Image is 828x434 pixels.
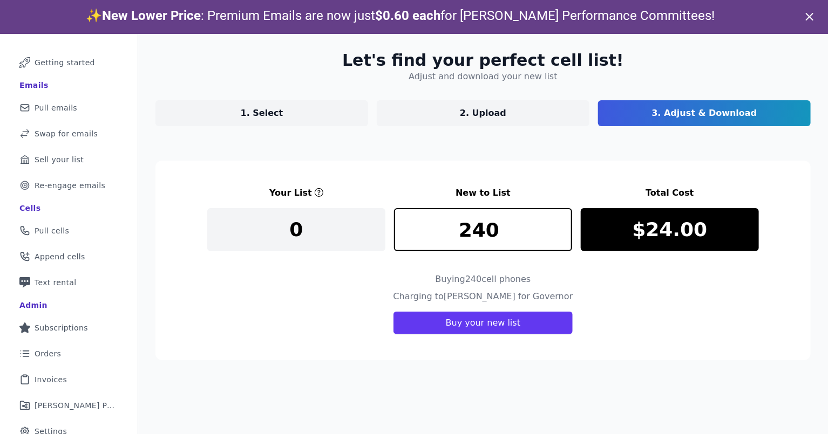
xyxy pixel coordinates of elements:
h3: Your List [269,187,312,199]
a: Pull emails [9,96,129,120]
a: Text rental [9,271,129,294]
span: Getting started [35,57,95,68]
span: Swap for emails [35,128,98,139]
h3: Total Cost [581,187,759,199]
div: Emails [19,80,49,91]
p: 1. Select [241,107,283,120]
a: Subscriptions [9,316,129,340]
a: Swap for emails [9,122,129,146]
span: Orders [35,348,61,359]
a: 1. Select [155,100,368,126]
p: $24.00 [633,219,708,240]
a: Invoices [9,368,129,391]
span: Invoices [35,374,67,385]
button: Buy your new list [393,312,573,334]
a: Orders [9,342,129,366]
span: [PERSON_NAME] Performance [35,400,116,411]
h4: Buying 240 cell phones [436,273,531,286]
p: 0 [289,219,303,240]
p: 2. Upload [460,107,506,120]
span: Sell your list [35,154,84,165]
a: 3. Adjust & Download [598,100,811,126]
span: Text rental [35,277,77,288]
h2: Let's find your perfect cell list! [342,51,624,70]
span: Re-engage emails [35,180,105,191]
div: Cells [19,203,40,213]
a: Sell your list [9,148,129,171]
a: 2. Upload [377,100,589,126]
a: Getting started [9,51,129,74]
span: Pull cells [35,225,69,236]
a: Pull cells [9,219,129,243]
h4: Adjust and download your new list [409,70,557,83]
a: Append cells [9,245,129,268]
span: Append cells [35,251,85,262]
div: Admin [19,300,47,311]
a: [PERSON_NAME] Performance [9,394,129,417]
h4: Charging to [PERSON_NAME] for Governor [393,290,573,303]
h3: New to List [394,187,572,199]
span: Subscriptions [35,322,88,333]
a: Re-engage emails [9,174,129,197]
span: Pull emails [35,102,77,113]
p: 3. Adjust & Download [652,107,757,120]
